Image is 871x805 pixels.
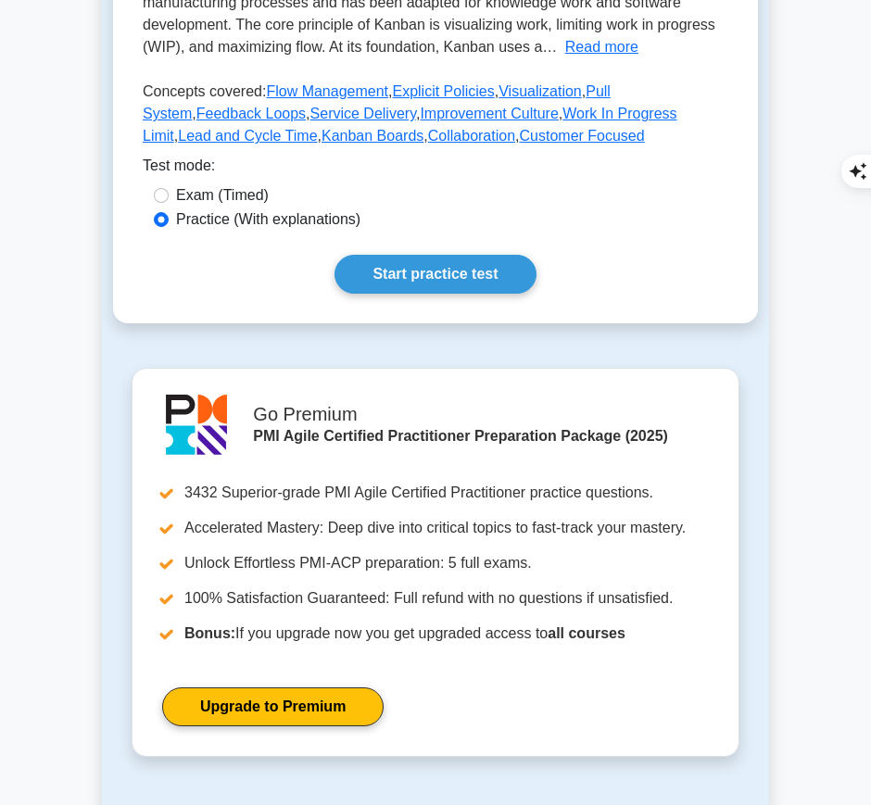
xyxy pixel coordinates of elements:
[310,106,416,121] a: Service Delivery
[335,255,536,294] a: Start practice test
[176,208,360,231] label: Practice (With explanations)
[176,184,269,207] label: Exam (Timed)
[322,128,423,144] a: Kanban Boards
[266,83,388,99] a: Flow Management
[392,83,494,99] a: Explicit Policies
[196,106,306,121] a: Feedback Loops
[143,81,728,155] p: Concepts covered: , , , , , , , , , , ,
[428,128,515,144] a: Collaboration
[178,128,317,144] a: Lead and Cycle Time
[565,36,638,58] button: Read more
[420,106,558,121] a: Improvement Culture
[143,155,728,184] div: Test mode:
[162,687,384,726] a: Upgrade to Premium
[520,128,645,144] a: Customer Focused
[499,83,582,99] a: Visualization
